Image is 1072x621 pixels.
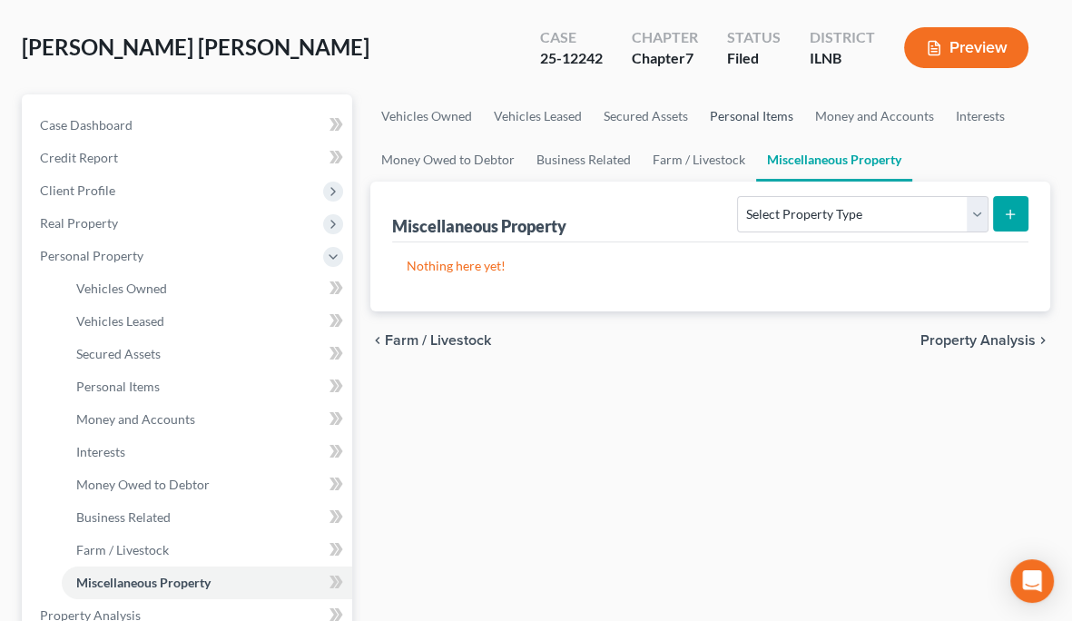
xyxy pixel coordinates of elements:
a: Business Related [62,501,352,534]
span: Credit Report [40,150,118,165]
a: Secured Assets [593,94,699,138]
div: ILNB [810,48,875,69]
span: Farm / Livestock [76,542,169,557]
a: Personal Items [699,94,804,138]
div: Chapter [632,48,698,69]
a: Miscellaneous Property [756,138,912,182]
a: Money Owed to Debtor [370,138,526,182]
div: Open Intercom Messenger [1010,559,1054,603]
a: Case Dashboard [25,109,352,142]
span: Personal Property [40,248,143,263]
a: Farm / Livestock [62,534,352,567]
span: Personal Items [76,379,160,394]
a: Credit Report [25,142,352,174]
span: [PERSON_NAME] [PERSON_NAME] [22,34,369,60]
div: Chapter [632,27,698,48]
span: Miscellaneous Property [76,575,211,590]
span: Secured Assets [76,346,161,361]
div: 25-12242 [540,48,603,69]
a: Business Related [526,138,642,182]
div: District [810,27,875,48]
div: Miscellaneous Property [392,215,566,237]
div: Status [727,27,781,48]
a: Secured Assets [62,338,352,370]
button: Preview [904,27,1028,68]
span: Vehicles Owned [76,281,167,296]
a: Vehicles Leased [62,305,352,338]
span: Farm / Livestock [385,333,491,348]
span: Interests [76,444,125,459]
i: chevron_right [1036,333,1050,348]
div: Case [540,27,603,48]
span: Property Analysis [920,333,1036,348]
a: Vehicles Owned [370,94,483,138]
span: 7 [685,49,693,66]
a: Farm / Livestock [642,138,756,182]
span: Vehicles Leased [76,313,164,329]
button: Property Analysis chevron_right [920,333,1050,348]
a: Interests [62,436,352,468]
span: Money Owed to Debtor [76,477,210,492]
i: chevron_left [370,333,385,348]
a: Interests [945,94,1016,138]
span: Real Property [40,215,118,231]
span: Case Dashboard [40,117,133,133]
a: Money Owed to Debtor [62,468,352,501]
a: Money and Accounts [62,403,352,436]
a: Miscellaneous Property [62,567,352,599]
div: Filed [727,48,781,69]
a: Vehicles Owned [62,272,352,305]
a: Money and Accounts [804,94,945,138]
span: Money and Accounts [76,411,195,427]
span: Client Profile [40,182,115,198]
span: Business Related [76,509,171,525]
a: Vehicles Leased [483,94,593,138]
a: Personal Items [62,370,352,403]
button: chevron_left Farm / Livestock [370,333,491,348]
p: Nothing here yet! [407,257,1014,275]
